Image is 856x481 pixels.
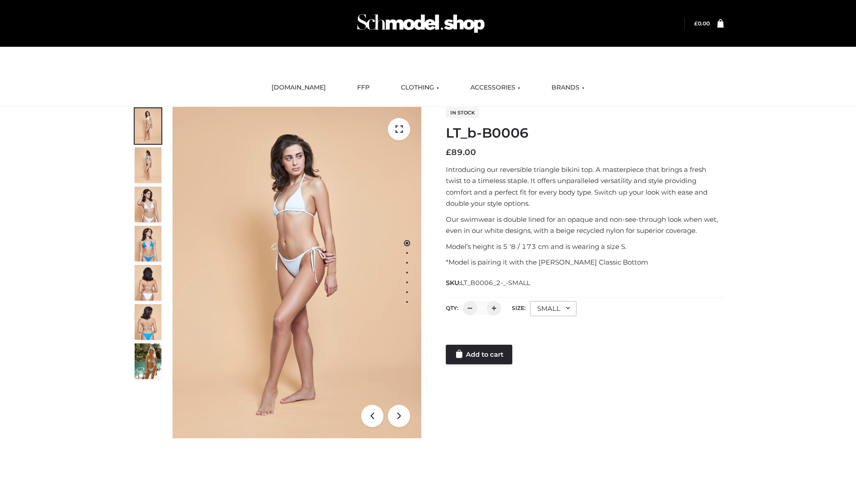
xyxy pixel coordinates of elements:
[135,343,161,379] img: Arieltop_CloudNine_AzureSky2.jpg
[135,304,161,340] img: ArielClassicBikiniTop_CloudNine_AzureSky_OW114ECO_8-scaled.jpg
[694,20,710,27] bdi: 0.00
[530,301,576,316] div: SMALL
[446,164,724,209] p: Introducing our reversible triangle bikini top. A masterpiece that brings a fresh twist to a time...
[135,108,161,144] img: ArielClassicBikiniTop_CloudNine_AzureSky_OW114ECO_1-scaled.jpg
[694,20,710,27] a: £0.00
[446,305,458,311] label: QTY:
[446,147,451,157] span: £
[446,107,479,118] span: In stock
[512,305,526,311] label: Size:
[694,20,698,27] span: £
[265,78,333,98] a: [DOMAIN_NAME]
[446,345,512,364] a: Add to cart
[464,78,527,98] a: ACCESSORIES
[446,257,724,268] p: *Model is pairing it with the [PERSON_NAME] Classic Bottom
[461,279,530,287] span: LT_B0006_2-_-SMALL
[135,226,161,261] img: ArielClassicBikiniTop_CloudNine_AzureSky_OW114ECO_4-scaled.jpg
[446,277,531,288] span: SKU:
[446,125,724,141] h1: LT_b-B0006
[394,78,446,98] a: CLOTHING
[354,6,488,41] img: Schmodel Admin 964
[446,241,724,253] p: Model’s height is 5 ‘8 / 173 cm and is wearing a size S.
[135,187,161,222] img: ArielClassicBikiniTop_CloudNine_AzureSky_OW114ECO_3-scaled.jpg
[135,265,161,301] img: ArielClassicBikiniTop_CloudNine_AzureSky_OW114ECO_7-scaled.jpg
[135,147,161,183] img: ArielClassicBikiniTop_CloudNine_AzureSky_OW114ECO_2-scaled.jpg
[545,78,591,98] a: BRANDS
[446,214,724,236] p: Our swimwear is double lined for an opaque and non-see-through look when wet, even in our white d...
[173,107,421,438] img: ArielClassicBikiniTop_CloudNine_AzureSky_OW114ECO_1
[350,78,376,98] a: FFP
[446,147,476,157] bdi: 89.00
